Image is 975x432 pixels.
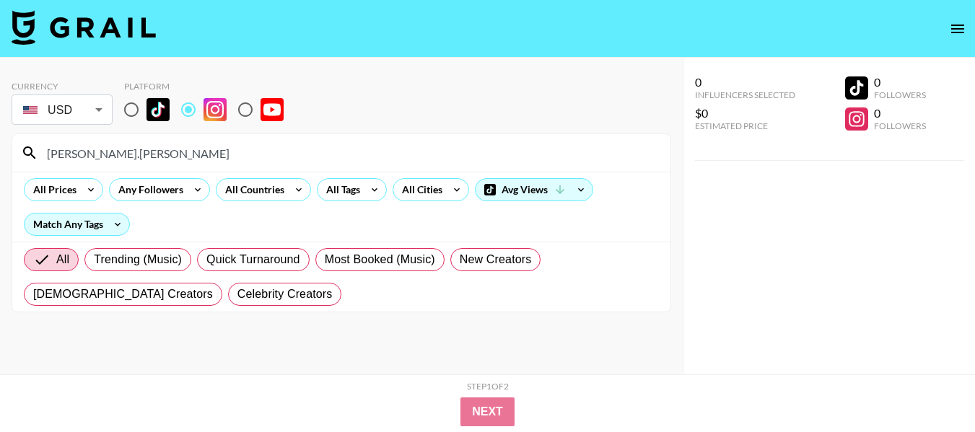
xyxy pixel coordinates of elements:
[14,97,110,123] div: USD
[204,98,227,121] img: Instagram
[467,381,509,392] div: Step 1 of 2
[237,286,333,303] span: Celebrity Creators
[943,14,972,43] button: open drawer
[12,10,156,45] img: Grail Talent
[56,251,69,268] span: All
[217,179,287,200] div: All Countries
[695,75,795,89] div: 0
[206,251,300,268] span: Quick Turnaround
[124,81,295,92] div: Platform
[318,179,363,200] div: All Tags
[460,397,515,426] button: Next
[38,141,662,164] input: Search by User Name
[147,98,170,121] img: TikTok
[460,251,532,268] span: New Creators
[695,89,795,100] div: Influencers Selected
[874,89,926,100] div: Followers
[33,286,213,303] span: [DEMOGRAPHIC_DATA] Creators
[25,213,129,235] div: Match Any Tags
[695,120,795,131] div: Estimated Price
[874,120,926,131] div: Followers
[110,179,186,200] div: Any Followers
[12,81,113,92] div: Currency
[476,179,593,200] div: Avg Views
[25,179,79,200] div: All Prices
[874,106,926,120] div: 0
[94,251,182,268] span: Trending (Music)
[874,75,926,89] div: 0
[325,251,435,268] span: Most Booked (Music)
[393,179,445,200] div: All Cities
[261,98,284,121] img: YouTube
[695,106,795,120] div: $0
